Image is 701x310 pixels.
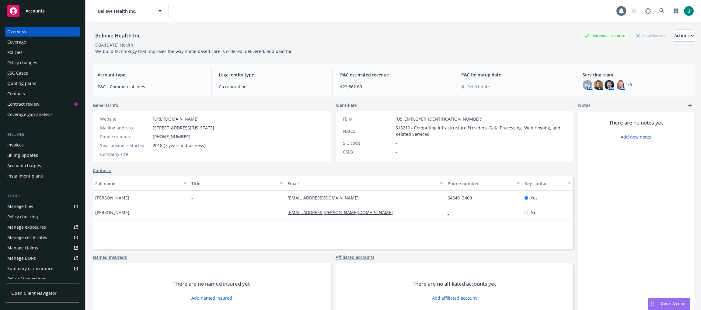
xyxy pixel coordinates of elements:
[448,180,513,187] div: Phone number
[191,180,276,187] div: Title
[153,125,214,131] span: [STREET_ADDRESS][US_STATE]
[396,149,397,155] span: -
[5,233,80,242] a: Manage certificates
[7,27,26,37] div: Overview
[7,171,43,181] div: Installment plans
[5,68,80,78] a: SSC Cases
[26,9,45,13] span: Accounts
[100,142,150,149] div: Year business started
[5,264,80,273] a: Summary of insurance
[100,151,150,157] div: Company size
[5,140,80,150] a: Invoices
[173,280,250,287] span: There are no named insured yet
[191,295,232,301] a: Add named insured
[5,222,80,232] a: Manage exposures
[633,32,669,39] div: Total Rewards
[7,58,37,68] div: Policy changes
[98,83,204,90] span: P&C - Commercial lines
[343,140,393,146] div: SIC code
[7,89,25,99] div: Contacts
[336,102,357,108] span: Identifiers
[93,254,127,260] a: Named insureds
[594,80,603,90] img: photo
[7,274,46,284] div: Policy AI ingestions
[5,132,80,138] div: Billing
[343,149,393,155] div: CSLB
[396,140,397,146] span: -
[5,193,80,199] div: Tools
[7,99,39,109] div: Contract review
[642,5,654,17] a: Report a Bug
[7,202,33,211] div: Manage files
[5,37,80,47] a: Coverage
[661,301,685,306] span: Nova Assist
[7,140,24,150] div: Invoices
[7,37,26,47] div: Coverage
[285,176,445,191] button: Email
[5,171,80,181] a: Installment plans
[581,32,628,39] div: Business Insurance
[153,142,205,149] span: 2018 (7 years in business)
[5,48,80,57] a: Policies
[288,180,436,187] div: Email
[93,176,189,191] button: Full name
[5,274,80,284] a: Policy AI ingestions
[5,253,80,263] a: Manage BORs
[288,195,364,201] a: [EMAIL_ADDRESS][DOMAIN_NAME]
[93,32,144,40] div: Believe Health Inc.
[5,79,80,88] a: Quoting plans
[628,5,640,17] a: Start snowing
[7,79,36,88] div: Quoting plans
[5,110,80,119] a: Coverage gap analysis
[5,58,80,68] a: Policy changes
[584,82,590,88] span: AG
[448,210,454,215] a: -
[413,280,496,287] span: There are no affiliated accounts yet
[445,176,522,191] button: Phone number
[7,150,38,160] div: Billing updates
[616,80,625,90] img: photo
[5,243,80,253] a: Manage claims
[583,72,689,78] span: Servicing team
[189,176,285,191] button: Title
[5,212,80,222] a: Policy checking
[5,202,80,211] a: Manage files
[95,209,129,216] span: [PERSON_NAME]
[219,83,325,90] span: C-corporation
[684,6,694,16] img: photo
[448,195,477,201] a: 6464013400
[288,210,398,215] a: [EMAIL_ADDRESS][PERSON_NAME][DOMAIN_NAME]
[525,180,564,187] div: Key contact
[153,151,154,157] span: -
[5,150,80,160] a: Billing updates
[670,5,682,17] a: Switch app
[656,5,668,17] a: Search
[5,161,80,171] a: Account charges
[7,233,47,242] div: Manage certificates
[98,8,151,14] span: Believe Health Inc.
[7,222,46,232] div: Manage exposures
[674,30,694,42] button: Actions
[98,72,204,78] span: Account type
[95,195,129,201] span: [PERSON_NAME]
[343,128,393,134] div: NAICS
[191,209,193,216] span: -
[100,133,150,140] div: Phone number
[7,161,41,171] div: Account charges
[340,83,446,90] span: $22,862.69
[621,134,651,140] a: Add new notes
[100,116,150,122] div: Website
[11,290,57,296] span: Open Client Navigator
[648,298,656,310] div: Drag to move
[7,68,28,78] div: SSC Cases
[531,209,536,216] span: No
[336,254,375,260] a: Affiliated accounts
[531,195,538,201] span: Yes
[609,119,663,126] span: There are no notes yet
[432,295,477,301] a: Add affiliated account
[343,116,393,122] div: FEIN
[5,99,80,109] a: Contract review
[578,102,591,109] span: Notes
[219,72,325,78] span: Legal entity type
